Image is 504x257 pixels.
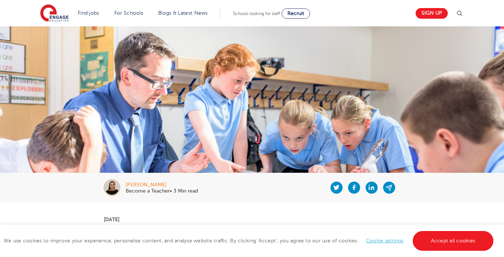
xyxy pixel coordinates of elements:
[114,10,143,16] a: For Schools
[4,238,495,243] span: We use cookies to improve your experience, personalise content, and analyse website traffic. By c...
[413,231,494,251] a: Accept all cookies
[40,4,69,23] img: Engage Education
[282,8,310,19] a: Recruit
[366,238,404,243] a: Cookie settings
[78,10,99,16] a: Find jobs
[287,11,304,16] span: Recruit
[233,11,280,16] span: Schools looking for staff
[104,217,401,222] p: [DATE]
[126,189,198,194] p: Become a Teacher• 3 Min read
[158,10,208,16] a: Blogs & Latest News
[126,182,198,187] div: [PERSON_NAME]
[416,8,448,19] a: Sign up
